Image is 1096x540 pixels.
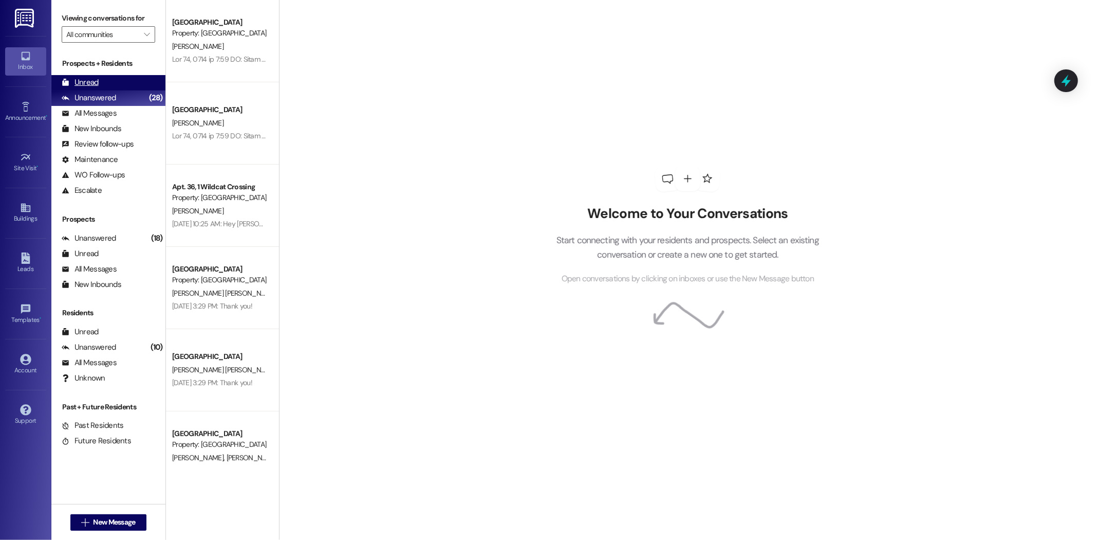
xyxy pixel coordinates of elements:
div: Unanswered [62,93,116,103]
a: Account [5,351,46,379]
a: Buildings [5,199,46,227]
div: Unread [62,327,99,337]
div: [DATE] 10:25 AM: Hey [PERSON_NAME], what's the rent grace period for September? [172,219,424,228]
span: [PERSON_NAME] [172,118,224,128]
div: [GEOGRAPHIC_DATA] [172,428,267,439]
div: Escalate [62,185,102,196]
div: (28) [146,90,165,106]
span: [PERSON_NAME] [226,453,281,462]
div: Prospects + Residents [51,58,165,69]
div: Property: [GEOGRAPHIC_DATA] [172,275,267,285]
a: Support [5,401,46,429]
h2: Welcome to Your Conversations [541,206,834,222]
div: [DATE] 3:29 PM: Thank you! [172,378,252,387]
div: All Messages [62,264,117,275]
button: New Message [70,514,146,531]
div: Past + Future Residents [51,402,165,412]
div: New Inbounds [62,123,121,134]
label: Viewing conversations for [62,10,155,26]
span: [PERSON_NAME] [PERSON_NAME] [172,365,276,374]
a: Leads [5,249,46,277]
span: New Message [93,517,135,528]
input: All communities [66,26,139,43]
div: [GEOGRAPHIC_DATA] [172,17,267,28]
div: Unread [62,248,99,259]
div: Property: [GEOGRAPHIC_DATA] [172,439,267,450]
i:  [81,518,89,527]
span: Open conversations by clicking on inboxes or use the New Message button [562,273,814,285]
span: • [46,113,47,120]
p: Start connecting with your residents and prospects. Select an existing conversation or create a n... [541,232,834,262]
div: (18) [148,230,165,246]
div: Residents [51,308,165,318]
div: All Messages [62,357,117,368]
span: [PERSON_NAME] [PERSON_NAME] [172,289,276,298]
div: Unread [62,77,99,88]
span: [PERSON_NAME] [172,453,227,462]
span: [PERSON_NAME] [172,42,224,51]
div: [DATE] 10:43 PM: Hey i cant find how to pay it on the app [172,466,341,475]
a: Site Visit • [5,149,46,176]
div: All Messages [62,108,117,119]
div: Review follow-ups [62,139,134,150]
div: Maintenance [62,154,118,165]
div: Future Residents [62,436,131,446]
a: Inbox [5,47,46,75]
div: New Inbounds [62,279,121,290]
div: Unanswered [62,342,116,353]
div: Apt. 36, 1 Wildcat Crossing [172,182,267,192]
i:  [144,30,150,39]
div: WO Follow-ups [62,170,125,181]
div: [DATE] 3:29 PM: Thank you! [172,301,252,311]
div: (10) [148,339,165,355]
div: Property: [GEOGRAPHIC_DATA] [172,28,267,39]
span: • [40,315,41,322]
img: ResiDesk Logo [15,9,36,28]
div: Past Residents [62,420,124,431]
div: [GEOGRAPHIC_DATA] [172,104,267,115]
span: [PERSON_NAME] [172,206,224,215]
div: Unknown [62,373,105,384]
div: Prospects [51,214,165,225]
a: Templates • [5,300,46,328]
div: [GEOGRAPHIC_DATA] [172,351,267,362]
div: Unanswered [62,233,116,244]
div: [GEOGRAPHIC_DATA] [172,264,267,275]
span: • [37,163,39,170]
div: Property: [GEOGRAPHIC_DATA] [172,192,267,203]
